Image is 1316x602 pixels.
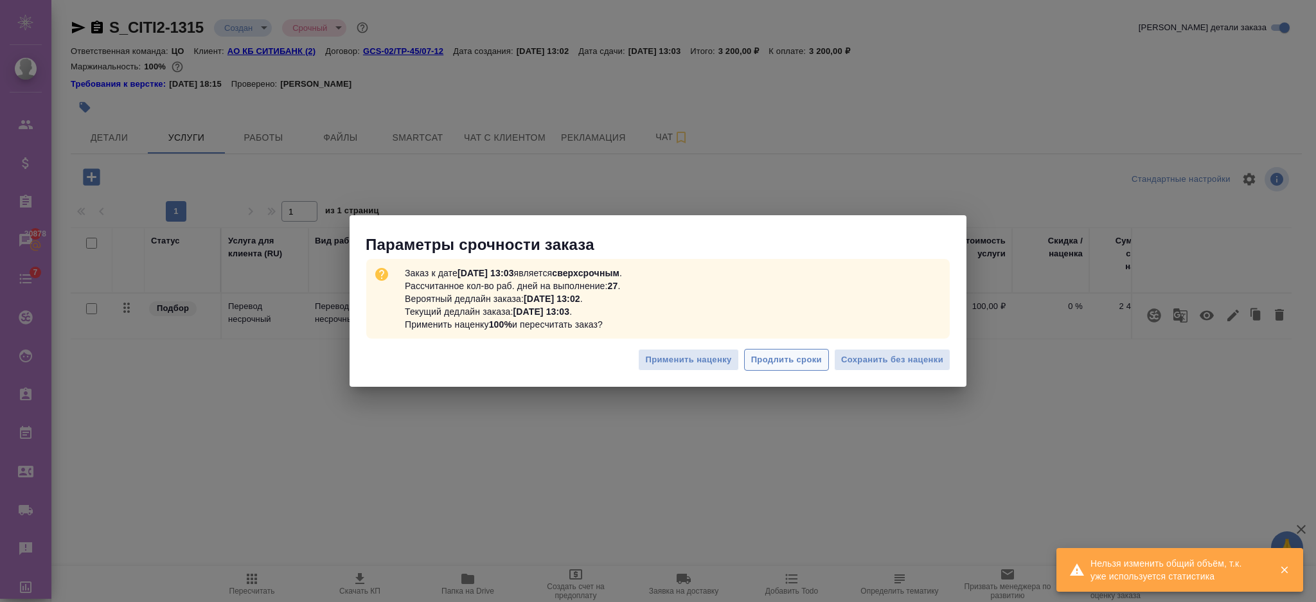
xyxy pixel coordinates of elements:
button: Применить наценку [638,349,738,371]
p: Заказ к дате является . Рассчитанное кол-во раб. дней на выполнение: . Вероятный дедлайн заказа: ... [400,261,627,336]
b: [DATE] 13:03 [458,268,514,278]
b: сверхсрочным [552,268,619,278]
p: Параметры срочности заказа [366,235,966,255]
span: Применить наценку [645,353,731,367]
button: Продлить сроки [744,349,829,371]
b: [DATE] 13:02 [524,294,580,304]
b: 27 [608,281,618,291]
button: Закрыть [1271,564,1297,576]
span: Сохранить без наценки [841,353,943,367]
div: Нельзя изменить общий объём, т.к. уже используется статистика [1090,557,1260,583]
span: Продлить сроки [751,353,822,367]
button: Сохранить без наценки [834,349,950,371]
b: 100% [489,319,512,330]
b: [DATE] 13:03 [513,306,569,317]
